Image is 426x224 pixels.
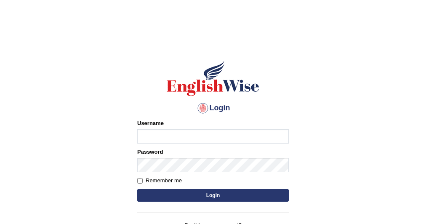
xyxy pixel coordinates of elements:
label: Username [137,119,164,127]
label: Password [137,148,163,156]
img: Logo of English Wise sign in for intelligent practice with AI [165,59,261,97]
input: Remember me [137,178,143,184]
label: Remember me [137,176,182,185]
h4: Login [137,101,289,115]
button: Login [137,189,289,202]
